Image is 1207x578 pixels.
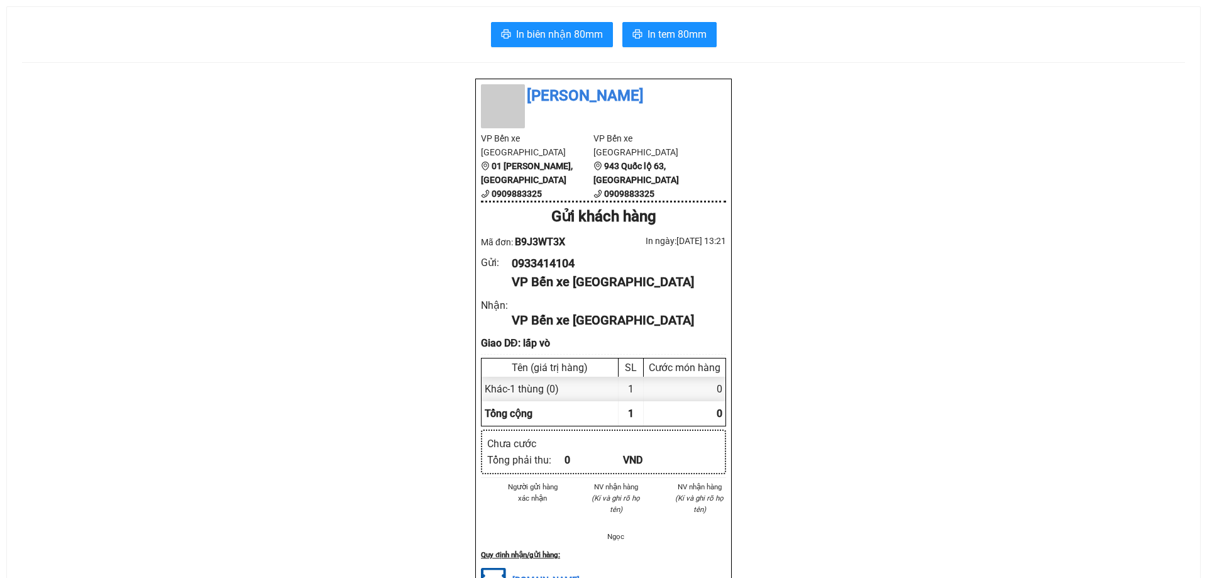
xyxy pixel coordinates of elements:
div: Giao DĐ: lấp vò [481,335,726,351]
div: In ngày: [DATE] 13:21 [603,234,726,248]
span: printer [632,29,642,41]
span: In biên nhận 80mm [516,26,603,42]
div: Chưa cước [487,436,565,452]
b: 0909883325 [492,189,542,199]
div: Mã đơn: [481,234,603,250]
div: 0933414104 [512,255,716,272]
div: Gửi : [481,255,512,270]
div: Quy định nhận/gửi hàng : [481,549,726,560]
button: printerIn tem 80mm [622,22,717,47]
span: 0 [717,408,722,420]
div: Tổng phải thu : [487,452,565,468]
span: printer [501,29,511,41]
b: 943 Quốc lộ 63, [GEOGRAPHIC_DATA] [593,161,679,185]
span: B9J3WT3X [515,236,565,248]
li: VP Bến xe [GEOGRAPHIC_DATA] [593,131,706,159]
span: environment [481,162,490,170]
li: VP Bến xe [GEOGRAPHIC_DATA] [481,131,593,159]
li: Ngọc [590,531,643,542]
li: NV nhận hàng [590,481,643,492]
i: (Kí và ghi rõ họ tên) [675,494,724,514]
div: 0 [565,452,623,468]
div: VP Bến xe [GEOGRAPHIC_DATA] [512,311,716,330]
span: Tổng cộng [485,408,532,420]
div: Nhận : [481,297,512,313]
span: Khác - 1 thùng (0) [485,383,559,395]
div: Gửi khách hàng [481,205,726,229]
li: [PERSON_NAME] [481,84,726,108]
b: 0909883325 [604,189,654,199]
span: environment [593,162,602,170]
div: VP Bến xe [GEOGRAPHIC_DATA] [512,272,716,292]
div: VND [623,452,681,468]
div: Cước món hàng [647,362,722,374]
span: phone [593,189,602,198]
button: printerIn biên nhận 80mm [491,22,613,47]
i: (Kí và ghi rõ họ tên) [592,494,640,514]
div: Tên (giá trị hàng) [485,362,615,374]
b: 01 [PERSON_NAME], [GEOGRAPHIC_DATA] [481,161,573,185]
li: NV nhận hàng [673,481,726,492]
span: phone [481,189,490,198]
li: Người gửi hàng xác nhận [506,481,559,504]
div: 1 [619,377,644,401]
span: In tem 80mm [648,26,707,42]
div: SL [622,362,640,374]
div: 0 [644,377,725,401]
span: 1 [628,408,634,420]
